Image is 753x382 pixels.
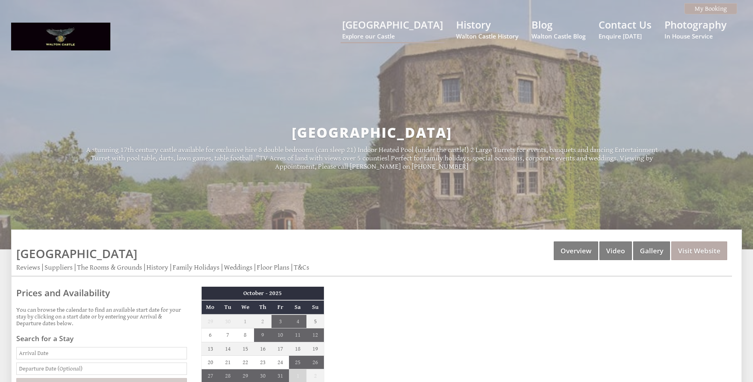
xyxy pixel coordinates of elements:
[77,263,142,272] a: The Rooms & Grounds
[289,300,306,314] th: Sa
[146,263,168,272] a: History
[599,32,651,40] small: Enquire [DATE]
[532,32,585,40] small: Walton Castle Blog
[272,314,289,328] td: 3
[599,241,632,260] a: Video
[342,18,443,40] a: [GEOGRAPHIC_DATA]Explore our Castle
[254,300,272,314] th: Th
[224,263,252,272] a: Weddings
[272,300,289,314] th: Fr
[294,263,309,272] a: T&Cs
[44,263,73,272] a: Suppliers
[16,287,187,299] a: Prices and Availability
[219,342,236,355] td: 14
[671,241,727,260] a: Visit Website
[237,328,254,342] td: 8
[83,146,661,171] p: A stunning 17th century castle available for exclusive hire 8 double bedrooms (can sleep 21) Indo...
[219,300,236,314] th: Tu
[532,18,585,40] a: BlogWalton Castle Blog
[633,241,670,260] a: Gallery
[456,32,518,40] small: Walton Castle History
[201,328,219,342] td: 6
[201,342,219,355] td: 13
[306,328,324,342] td: 12
[554,241,598,260] a: Overview
[289,328,306,342] td: 11
[254,342,272,355] td: 16
[289,356,306,369] td: 25
[664,32,726,40] small: In House Service
[201,356,219,369] td: 20
[16,363,187,375] input: Departure Date (Optional)
[219,314,236,328] td: 30
[201,287,324,300] th: October - 2025
[257,263,289,272] a: Floor Plans
[306,342,324,355] td: 19
[16,334,187,343] h3: Search for a Stay
[456,18,518,40] a: HistoryWalton Castle History
[684,3,737,14] a: My Booking
[272,328,289,342] td: 10
[219,356,236,369] td: 21
[254,356,272,369] td: 23
[306,314,324,328] td: 5
[237,342,254,355] td: 15
[289,342,306,355] td: 18
[342,32,443,40] small: Explore our Castle
[16,245,137,262] a: [GEOGRAPHIC_DATA]
[306,356,324,369] td: 26
[289,314,306,328] td: 4
[254,328,272,342] td: 9
[16,347,187,359] input: Arrival Date
[272,356,289,369] td: 24
[83,123,661,142] h2: [GEOGRAPHIC_DATA]
[219,328,236,342] td: 7
[16,263,40,272] a: Reviews
[237,356,254,369] td: 22
[201,300,219,314] th: Mo
[237,314,254,328] td: 1
[237,300,254,314] th: We
[16,307,187,327] p: You can browse the calendar to find an available start date for your stay by clicking on a start ...
[306,300,324,314] th: Su
[599,18,651,40] a: Contact UsEnquire [DATE]
[664,18,726,40] a: PhotographyIn House Service
[272,342,289,355] td: 17
[11,23,110,50] img: Walton Castle
[173,263,220,272] a: Family Holidays
[254,314,272,328] td: 2
[201,314,219,328] td: 29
